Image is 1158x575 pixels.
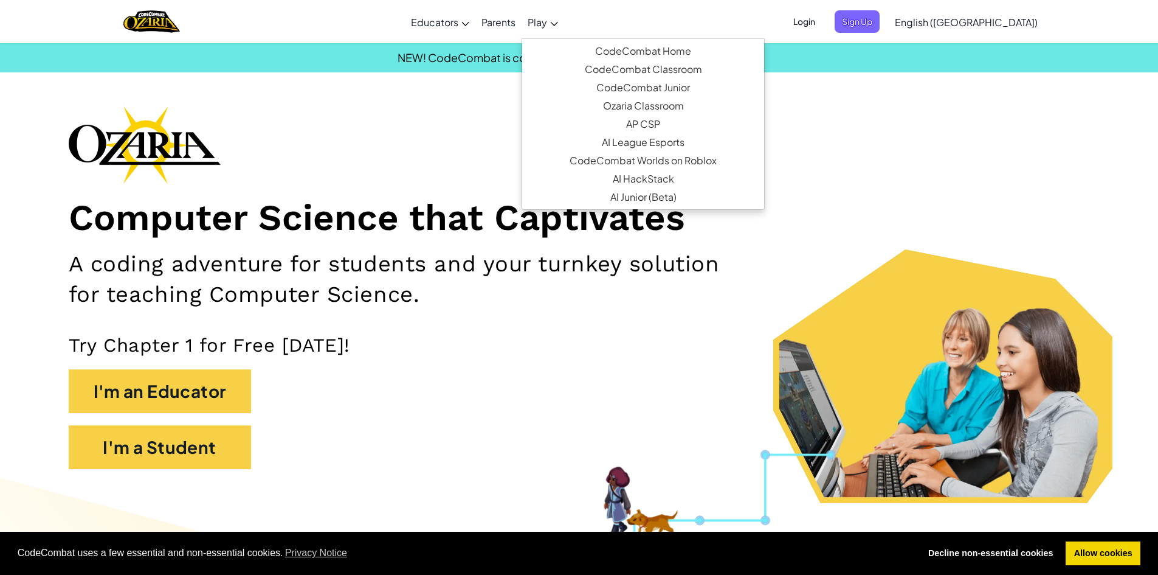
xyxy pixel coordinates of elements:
a: allow cookies [1066,542,1140,566]
span: English ([GEOGRAPHIC_DATA]) [895,16,1038,29]
a: English ([GEOGRAPHIC_DATA]) [889,5,1044,38]
a: AI League EsportsAn epic competitive coding esports platform that encourages creative programming... [522,133,764,152]
button: Login [786,10,822,33]
a: Ozaria ClassroomAn enchanting narrative coding adventure that establishes the fundamentals of com... [522,97,764,115]
a: Play [522,5,564,38]
a: Educators [405,5,475,38]
h2: A coding adventure for students and your turnkey solution for teaching Computer Science. [69,249,753,309]
a: AI HackStackThe first generative AI companion tool specifically crafted for those new to AI with ... [522,170,764,188]
a: learn more about cookies [283,544,350,562]
img: Home [123,9,180,34]
img: Ozaria branding logo [69,106,221,184]
button: I'm a Student [69,425,251,469]
span: NEW! CodeCombat is coming to [GEOGRAPHIC_DATA]! [398,51,686,64]
span: Play [528,16,547,29]
a: CodeCombat Worlds on RobloxThis MMORPG teaches Lua coding and provides a real-world platform to c... [522,152,764,170]
span: Educators [411,16,458,29]
button: I'm an Educator [69,369,251,413]
p: Try Chapter 1 for Free [DATE]! [69,333,1090,357]
h1: Computer Science that Captivates [69,196,1090,240]
a: CodeCombat HomeWith access to all 530 levels and exclusive features like pets, premium only items... [522,42,764,60]
a: AP CSPEndorsed by the College Board, our AP CSP curriculum provides game-based and turnkey tools ... [522,115,764,133]
a: deny cookies [920,542,1061,566]
a: Parents [475,5,522,38]
a: Ozaria by CodeCombat logo [123,9,180,34]
button: Sign Up [835,10,880,33]
a: CodeCombat Classroom [522,60,764,78]
a: CodeCombat JuniorOur flagship K-5 curriculum features a progression of learning levels that teach... [522,78,764,97]
span: CodeCombat uses a few essential and non-essential cookies. [18,544,911,562]
a: AI Junior (Beta)Introduces multimodal generative AI in a simple and intuitive platform designed s... [522,188,764,206]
